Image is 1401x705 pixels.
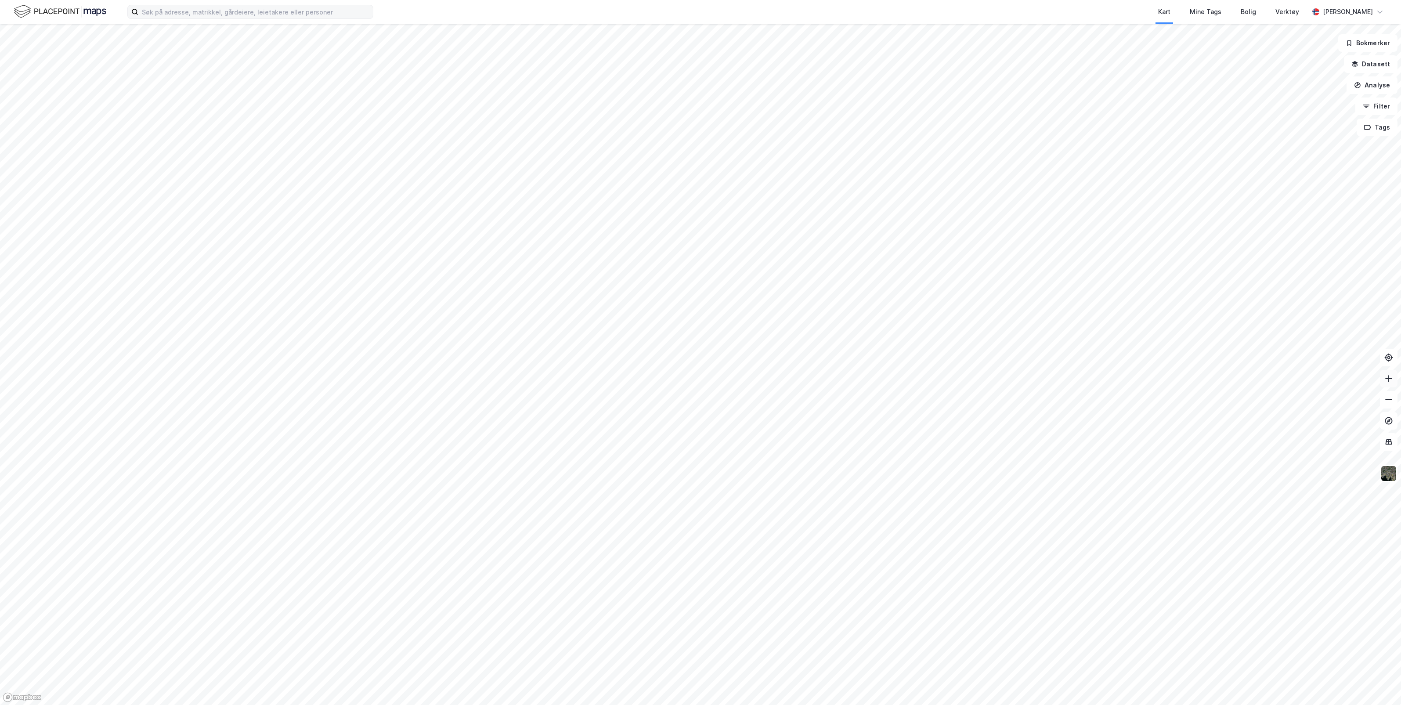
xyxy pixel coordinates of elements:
[1357,119,1397,136] button: Tags
[1190,7,1221,17] div: Mine Tags
[1338,34,1397,52] button: Bokmerker
[1344,55,1397,73] button: Datasett
[1275,7,1299,17] div: Verktøy
[3,692,41,702] a: Mapbox homepage
[1347,76,1397,94] button: Analyse
[1357,663,1401,705] iframe: Chat Widget
[1355,98,1397,115] button: Filter
[1241,7,1256,17] div: Bolig
[138,5,373,18] input: Søk på adresse, matrikkel, gårdeiere, leietakere eller personer
[1323,7,1373,17] div: [PERSON_NAME]
[1158,7,1170,17] div: Kart
[14,4,106,19] img: logo.f888ab2527a4732fd821a326f86c7f29.svg
[1380,465,1397,482] img: 9k=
